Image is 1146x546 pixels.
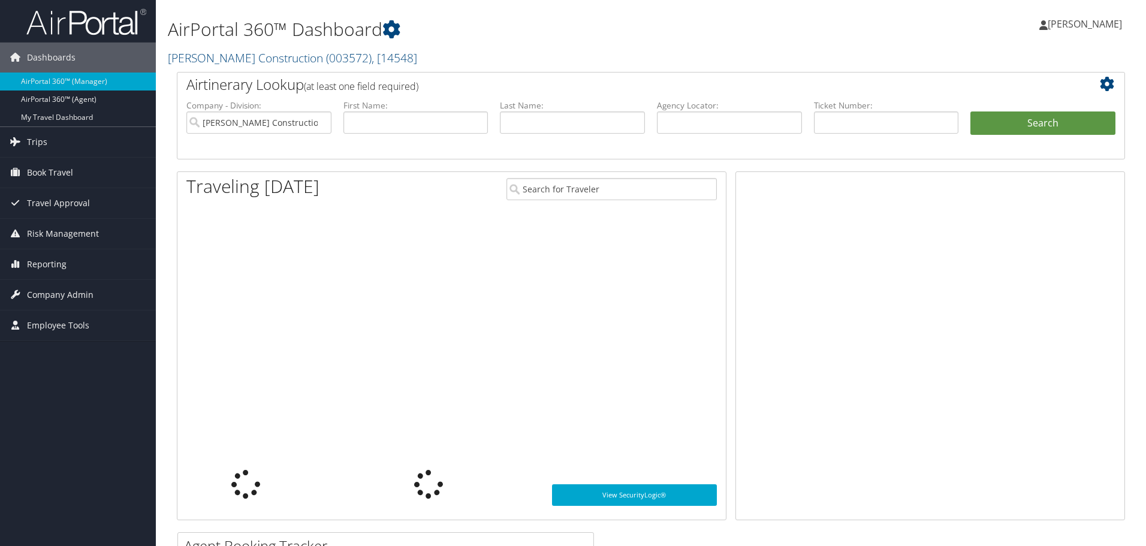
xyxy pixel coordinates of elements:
label: Ticket Number: [814,99,959,111]
span: Reporting [27,249,67,279]
h1: Traveling [DATE] [186,174,319,199]
a: [PERSON_NAME] Construction [168,50,417,66]
span: , [ 14548 ] [372,50,417,66]
label: Last Name: [500,99,645,111]
a: View SecurityLogic® [552,484,717,506]
span: Book Travel [27,158,73,188]
span: Risk Management [27,219,99,249]
label: Company - Division: [186,99,331,111]
label: First Name: [343,99,488,111]
span: Company Admin [27,280,94,310]
span: ( 003572 ) [326,50,372,66]
span: [PERSON_NAME] [1048,17,1122,31]
span: Travel Approval [27,188,90,218]
span: (at least one field required) [304,80,418,93]
span: Employee Tools [27,310,89,340]
button: Search [970,111,1115,135]
span: Trips [27,127,47,157]
h1: AirPortal 360™ Dashboard [168,17,812,42]
a: [PERSON_NAME] [1039,6,1134,42]
img: airportal-logo.png [26,8,146,36]
h2: Airtinerary Lookup [186,74,1036,95]
input: Search for Traveler [506,178,717,200]
label: Agency Locator: [657,99,802,111]
span: Dashboards [27,43,76,73]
